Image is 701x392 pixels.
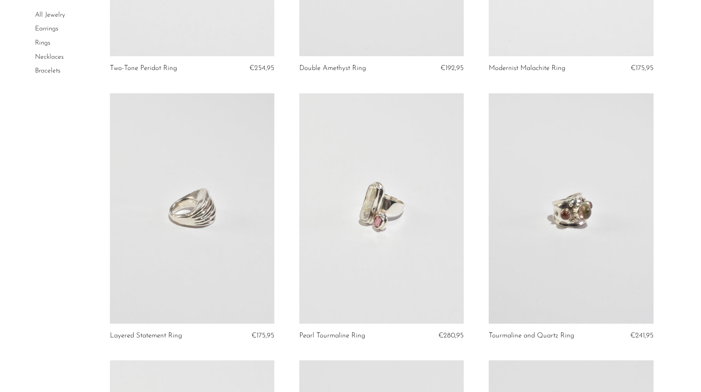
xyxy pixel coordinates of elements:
[440,65,464,72] span: €192,95
[249,65,274,72] span: €254,95
[35,54,64,60] a: Necklaces
[35,40,50,46] a: Rings
[631,65,654,72] span: €175,95
[35,12,65,18] a: All Jewelry
[438,332,464,339] span: €280,95
[251,332,274,339] span: €175,95
[110,65,177,72] a: Two-Tone Peridot Ring
[35,67,60,74] a: Bracelets
[299,65,366,72] a: Double Amethyst Ring
[35,26,58,32] a: Earrings
[489,65,565,72] a: Modernist Malachite Ring
[489,332,574,340] a: Tourmaline and Quartz Ring
[110,332,182,340] a: Layered Statement Ring
[630,332,654,339] span: €241,95
[299,332,365,340] a: Pearl Tourmaline Ring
